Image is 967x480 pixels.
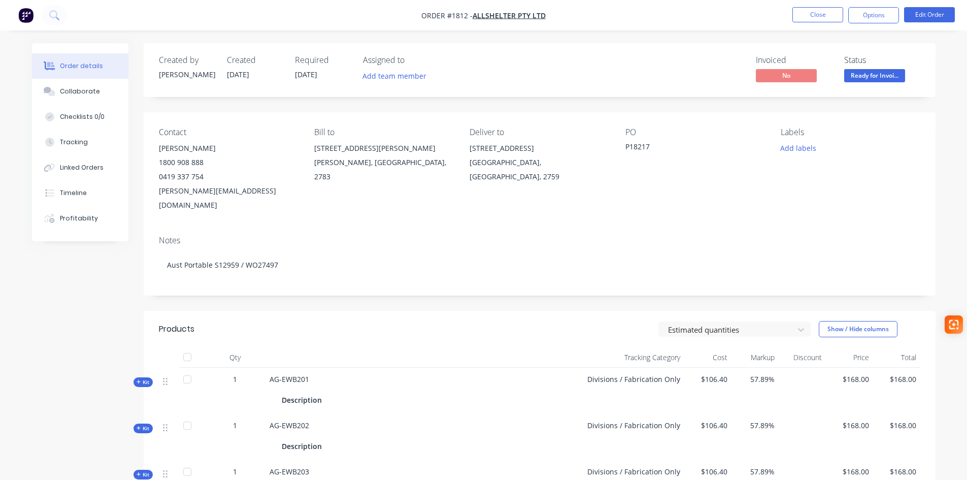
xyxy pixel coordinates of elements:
[756,69,817,82] span: No
[282,393,326,407] div: Description
[625,141,752,155] div: P18217
[32,130,128,155] button: Tracking
[134,377,153,387] button: Kit
[470,155,609,184] div: [GEOGRAPHIC_DATA], [GEOGRAPHIC_DATA], 2759
[32,180,128,206] button: Timeline
[570,368,684,414] div: Divisions / Fabrication Only
[60,112,105,121] div: Checklists 0/0
[736,420,775,431] span: 57.89%
[688,420,727,431] span: $106.40
[830,420,869,431] span: $168.00
[830,374,869,385] span: $168.00
[314,155,453,184] div: [PERSON_NAME], [GEOGRAPHIC_DATA], 2783
[736,466,775,477] span: 57.89%
[270,421,309,430] span: AG-EWB202
[844,55,920,65] div: Status
[270,467,309,476] span: AG-EWB203
[314,141,453,155] div: [STREET_ADDRESS][PERSON_NAME]
[470,141,609,184] div: [STREET_ADDRESS][GEOGRAPHIC_DATA], [GEOGRAPHIC_DATA], 2759
[233,466,237,477] span: 1
[756,55,832,65] div: Invoiced
[873,347,920,368] div: Total
[625,127,764,137] div: PO
[60,163,104,172] div: Linked Orders
[792,7,843,22] button: Close
[844,69,905,82] span: Ready for Invoi...
[159,184,298,212] div: [PERSON_NAME][EMAIL_ADDRESS][DOMAIN_NAME]
[159,55,215,65] div: Created by
[137,471,150,478] span: Kit
[877,420,916,431] span: $168.00
[233,374,237,385] span: 1
[32,104,128,130] button: Checklists 0/0
[779,347,826,368] div: Discount
[32,155,128,180] button: Linked Orders
[233,420,237,431] span: 1
[270,374,309,384] span: AG-EWB201
[357,69,431,83] button: Add team member
[159,249,920,280] div: Aust Portable S12959 / WO27497
[159,236,920,245] div: Notes
[134,424,153,433] button: Kit
[848,7,899,23] button: Options
[570,347,684,368] div: Tracking Category
[904,7,955,22] button: Edit Order
[159,127,298,137] div: Contact
[844,69,905,84] button: Ready for Invoi...
[159,155,298,170] div: 1800 908 888
[60,138,88,147] div: Tracking
[18,8,34,23] img: Factory
[877,466,916,477] span: $168.00
[736,374,775,385] span: 57.89%
[781,127,920,137] div: Labels
[314,127,453,137] div: Bill to
[470,127,609,137] div: Deliver to
[684,347,731,368] div: Cost
[60,61,103,71] div: Order details
[570,414,684,460] div: Divisions / Fabrication Only
[421,11,473,20] span: Order #1812 -
[314,141,453,184] div: [STREET_ADDRESS][PERSON_NAME][PERSON_NAME], [GEOGRAPHIC_DATA], 2783
[137,378,150,386] span: Kit
[137,425,150,432] span: Kit
[134,470,153,479] button: Kit
[688,466,727,477] span: $106.40
[60,87,100,96] div: Collaborate
[295,55,351,65] div: Required
[363,69,432,83] button: Add team member
[227,70,249,79] span: [DATE]
[205,347,265,368] div: Qty
[830,466,869,477] span: $168.00
[60,188,87,198] div: Timeline
[470,141,609,155] div: [STREET_ADDRESS]
[159,69,215,80] div: [PERSON_NAME]
[826,347,873,368] div: Price
[282,439,326,454] div: Description
[775,141,822,155] button: Add labels
[688,374,727,385] span: $106.40
[227,55,283,65] div: Created
[819,321,897,337] button: Show / Hide columns
[363,55,464,65] div: Assigned to
[159,170,298,184] div: 0419 337 754
[159,323,194,335] div: Products
[32,206,128,231] button: Profitability
[295,70,317,79] span: [DATE]
[877,374,916,385] span: $168.00
[60,214,98,223] div: Profitability
[32,53,128,79] button: Order details
[32,79,128,104] button: Collaborate
[159,141,298,212] div: [PERSON_NAME]1800 908 8880419 337 754[PERSON_NAME][EMAIL_ADDRESS][DOMAIN_NAME]
[473,11,546,20] a: Allshelter Pty Ltd
[159,141,298,155] div: [PERSON_NAME]
[731,347,779,368] div: Markup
